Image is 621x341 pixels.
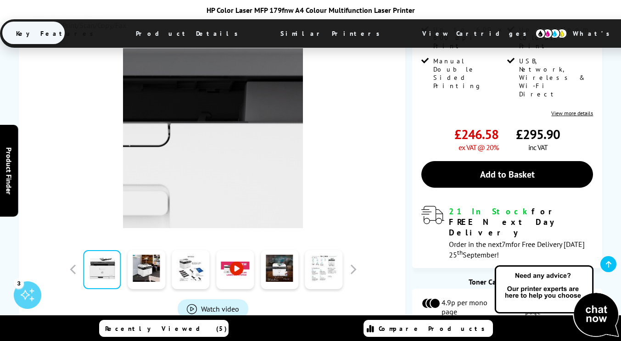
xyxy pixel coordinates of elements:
div: Toner Cartridge Costs [412,277,603,286]
span: Compare Products [379,324,490,333]
span: USB, Network, Wireless & Wi-Fi Direct [519,57,592,98]
span: Recently Viewed (5) [105,324,227,333]
a: Compare Products [364,320,493,337]
span: Product Finder [5,147,14,194]
span: 7m [502,240,511,249]
a: Recently Viewed (5) [99,320,229,337]
div: modal_delivery [421,206,593,259]
span: inc VAT [528,143,548,152]
a: View more details [551,110,593,117]
span: Manual Double Sided Printing [433,57,506,90]
span: Product Details [122,22,257,45]
span: Order in the next for Free Delivery [DATE] 25 September! [449,240,585,259]
img: Open Live Chat window [492,264,621,339]
sup: th [457,248,463,257]
div: for FREE Next Day Delivery [449,206,593,238]
span: Similar Printers [267,22,398,45]
span: ex VAT @ 20% [459,143,498,152]
span: Key Features [2,22,112,45]
span: £246.58 [454,126,498,143]
div: 3 [14,278,24,288]
a: HP Color Laser MFP 179fnwHP Color Laser MFP 179fnwHP Color Laser MFP 179fnw [123,48,303,228]
span: View Cartridges [408,22,549,45]
span: 4.9p per mono page [442,298,505,316]
span: 21 In Stock [449,206,531,217]
img: cmyk-icon.svg [535,28,567,39]
span: £295.90 [516,126,560,143]
span: Watch video [201,304,239,313]
a: Product_All_Videos [178,299,248,319]
a: Add to Basket [421,161,593,188]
